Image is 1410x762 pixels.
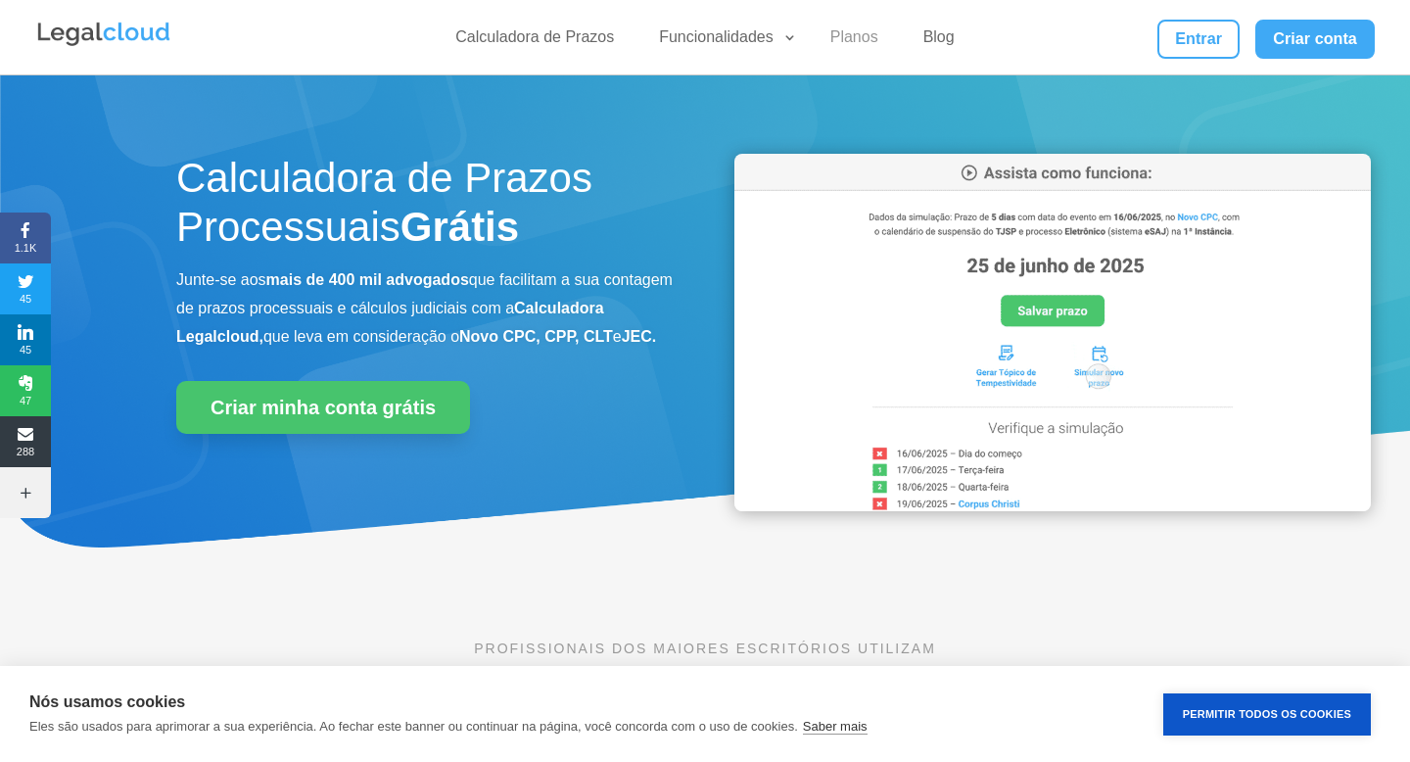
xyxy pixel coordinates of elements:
[29,719,798,734] p: Eles são usados para aprimorar a sua experiência. Ao fechar este banner ou continuar na página, v...
[176,266,676,351] p: Junte-se aos que facilitam a sua contagem de prazos processuais e cálculos judiciais com a que le...
[176,154,676,262] h1: Calculadora de Prazos Processuais
[803,719,868,735] a: Saber mais
[35,20,172,49] img: Legalcloud Logo
[459,328,613,345] b: Novo CPC, CPP, CLT
[819,27,890,56] a: Planos
[734,498,1371,514] a: Calculadora de Prazos Processuais da Legalcloud
[176,300,604,345] b: Calculadora Legalcloud,
[734,154,1371,511] img: Calculadora de Prazos Processuais da Legalcloud
[444,27,626,56] a: Calculadora de Prazos
[912,27,966,56] a: Blog
[1157,20,1240,59] a: Entrar
[400,204,519,250] strong: Grátis
[29,693,185,710] strong: Nós usamos cookies
[176,638,1234,659] p: PROFISSIONAIS DOS MAIORES ESCRITÓRIOS UTILIZAM
[647,27,797,56] a: Funcionalidades
[622,328,657,345] b: JEC.
[1255,20,1375,59] a: Criar conta
[266,271,469,288] b: mais de 400 mil advogados
[176,381,470,434] a: Criar minha conta grátis
[1163,693,1371,736] button: Permitir Todos os Cookies
[35,35,172,52] a: Logo da Legalcloud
